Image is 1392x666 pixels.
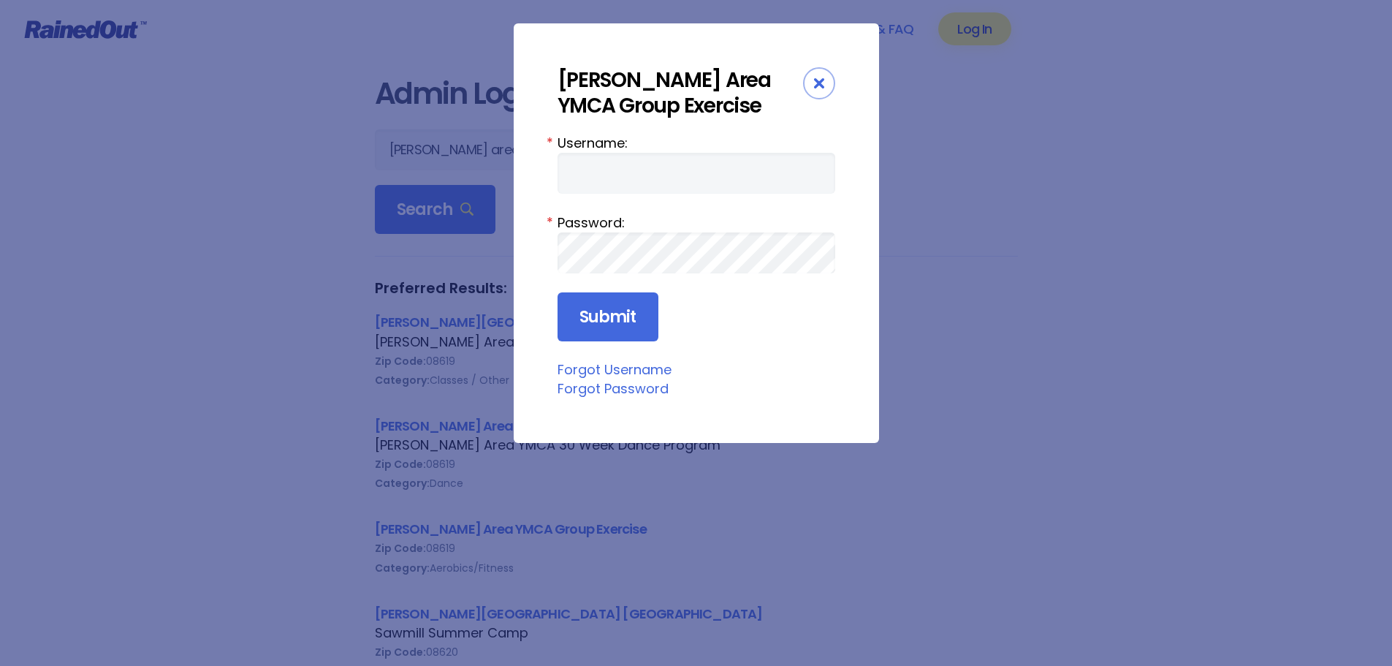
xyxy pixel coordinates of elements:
div: Close [803,67,835,99]
label: Username: [558,133,835,153]
input: Submit [558,292,658,342]
label: Password: [558,213,835,232]
div: [PERSON_NAME] Area YMCA Group Exercise [558,67,803,118]
a: Forgot Username [558,360,672,379]
a: Forgot Password [558,379,669,398]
